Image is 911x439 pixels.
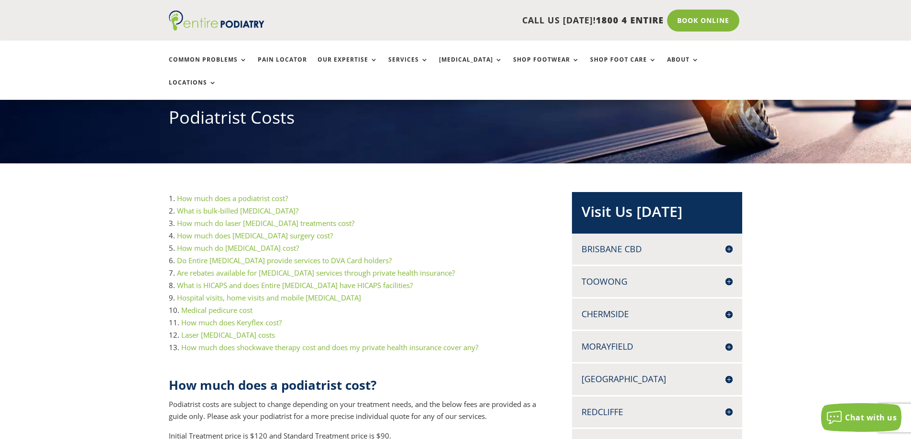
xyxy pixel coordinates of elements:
h4: Morayfield [582,341,733,353]
a: Laser [MEDICAL_DATA] costs [181,330,275,340]
a: How much does Keryflex cost? [181,318,282,327]
a: [MEDICAL_DATA] [439,56,503,77]
a: Book Online [667,10,739,32]
h4: Toowong [582,276,733,288]
a: Services [388,56,428,77]
h1: Podiatrist Costs [169,106,743,134]
a: Hospital visits, home visits and mobile [MEDICAL_DATA] [177,293,361,302]
a: Are rebates available for [MEDICAL_DATA] services through private health insurance? [177,268,455,278]
a: How much does shockwave therapy cost and does my private health insurance cover any? [181,343,478,352]
p: CALL US [DATE]! [301,14,664,27]
a: What is HICAPS and does Entire [MEDICAL_DATA] have HICAPS facilities? [177,280,413,290]
a: Shop Foot Care [590,56,657,77]
p: Podiatrist costs are subject to change depending on your treatment needs, and the below fees are ... [169,398,541,430]
a: Common Problems [169,56,247,77]
h4: Chermside [582,308,733,320]
strong: How much does a podiatrist cost? [169,376,376,394]
h4: [GEOGRAPHIC_DATA] [582,373,733,385]
button: Chat with us [821,403,901,432]
a: Our Expertise [318,56,378,77]
a: Pain Locator [258,56,307,77]
span: Chat with us [845,412,897,423]
a: How much does [MEDICAL_DATA] surgery cost? [177,231,333,240]
a: How much does a podiatrist cost? [177,193,288,203]
a: How much do [MEDICAL_DATA] cost? [177,243,299,253]
h2: Visit Us [DATE] [582,202,733,226]
a: Shop Footwear [513,56,580,77]
span: 1800 4 ENTIRE [596,14,664,26]
h4: Brisbane CBD [582,243,733,255]
a: About [667,56,699,77]
h4: Redcliffe [582,406,733,418]
a: Entire Podiatry [169,23,264,32]
a: Medical pedicure cost [181,305,252,315]
a: How much do laser [MEDICAL_DATA] treatments cost? [177,218,354,228]
img: logo (1) [169,11,264,31]
a: What is bulk-billed [MEDICAL_DATA]? [177,206,298,215]
a: Locations [169,79,217,100]
a: Do Entire [MEDICAL_DATA] provide services to DVA Card holders? [177,256,392,265]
